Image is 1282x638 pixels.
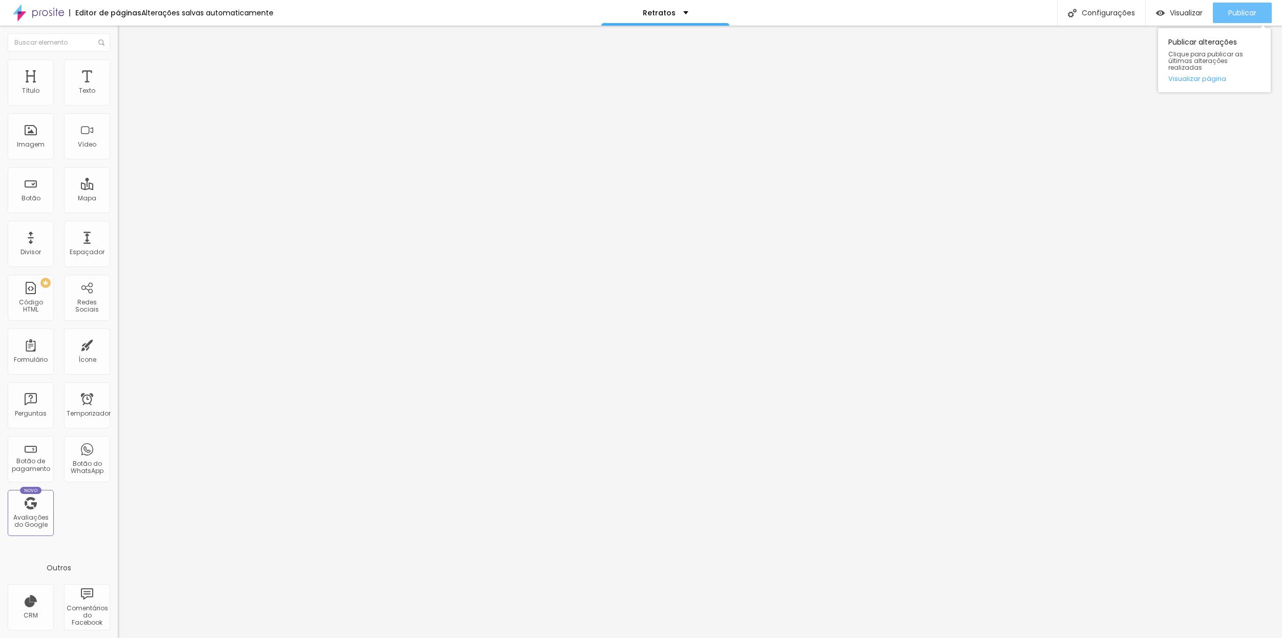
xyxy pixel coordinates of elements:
font: Código HTML [19,298,43,314]
font: Publicar [1228,8,1256,18]
font: Publicar alterações [1168,37,1237,47]
input: Buscar elemento [8,33,110,52]
font: Botão de pagamento [12,457,50,472]
font: Ícone [78,355,96,364]
font: Visualizar página [1168,74,1226,84]
font: Vídeo [78,140,96,149]
font: Clique para publicar as últimas alterações realizadas [1168,50,1243,72]
font: CRM [24,611,38,620]
img: view-1.svg [1156,9,1165,17]
font: Outros [47,563,71,573]
a: Visualizar página [1168,75,1260,82]
font: Botão [22,194,40,202]
font: Retratos [643,8,676,18]
font: Botão do WhatsApp [71,459,103,475]
font: Espaçador [70,248,104,256]
font: Novo [24,487,38,493]
font: Texto [79,86,95,95]
font: Editor de páginas [75,8,141,18]
font: Configurações [1082,8,1135,18]
font: Temporizador [67,409,111,418]
font: Alterações salvas automaticamente [141,8,274,18]
iframe: Editor [118,26,1282,638]
font: Avaliações do Google [13,513,49,529]
button: Publicar [1213,3,1272,23]
font: Imagem [17,140,45,149]
font: Mapa [78,194,96,202]
font: Formulário [14,355,48,364]
font: Redes Sociais [75,298,99,314]
button: Visualizar [1146,3,1213,23]
img: Ícone [1068,9,1077,17]
font: Comentários do Facebook [67,604,108,627]
font: Divisor [20,248,41,256]
img: Ícone [98,39,104,46]
font: Título [22,86,39,95]
font: Perguntas [15,409,47,418]
font: Visualizar [1170,8,1203,18]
